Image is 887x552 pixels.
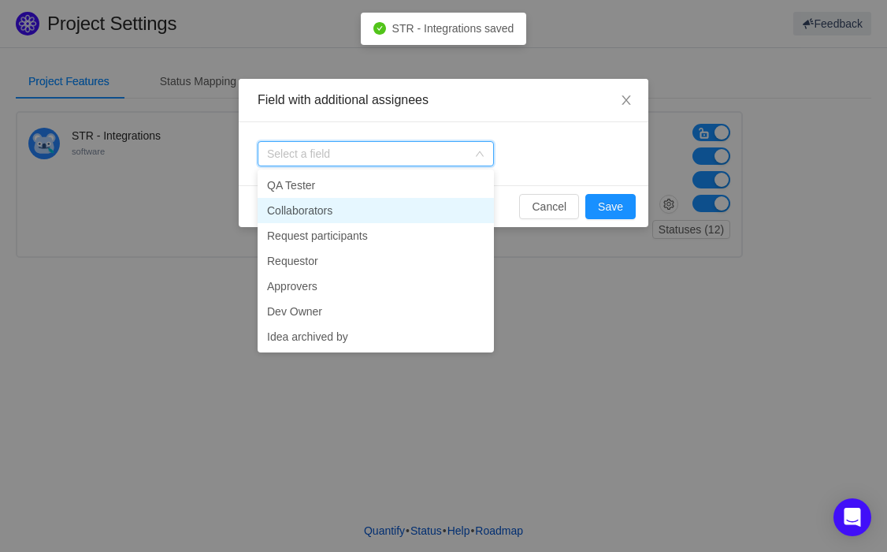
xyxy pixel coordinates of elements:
i: icon: check-circle [373,22,386,35]
li: Request participants [258,223,494,248]
button: Close [604,79,648,123]
i: icon: down [475,149,484,160]
li: Approvers [258,274,494,299]
div: Open Intercom Messenger [833,498,871,536]
div: Field with additional assignees [258,91,629,109]
li: QA Tester [258,173,494,198]
i: icon: close [620,94,633,106]
li: Requestor [258,248,494,274]
li: Dev Owner [258,299,494,324]
li: Collaborators [258,198,494,223]
li: Idea archived by [258,324,494,349]
button: Save [585,194,636,219]
span: STR - Integrations saved [392,22,514,35]
button: Cancel [519,194,579,219]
